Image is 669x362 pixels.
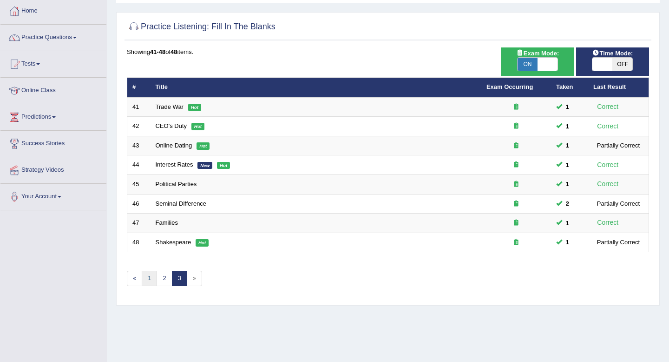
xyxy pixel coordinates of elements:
[188,104,201,111] em: Hot
[171,48,177,55] b: 48
[156,219,178,226] a: Families
[0,104,106,127] a: Predictions
[593,179,623,189] div: Correct
[217,162,230,169] em: Hot
[486,122,546,131] div: Exam occurring question
[562,141,573,150] span: You can still take this question
[486,161,546,169] div: Exam occurring question
[156,161,193,168] a: Interest Rates
[127,78,151,97] th: #
[156,200,207,207] a: Seminal Difference
[0,78,106,101] a: Online Class
[486,83,533,90] a: Exam Occurring
[127,136,151,155] td: 43
[486,238,546,247] div: Exam occurring question
[562,160,573,170] span: You can still take this question
[593,237,643,247] div: Partially Correct
[151,78,481,97] th: Title
[593,199,643,208] div: Partially Correct
[486,103,546,112] div: Exam occurring question
[172,271,187,286] a: 3
[562,102,573,112] span: You can still take this question
[0,25,106,48] a: Practice Questions
[0,51,106,74] a: Tests
[501,47,574,76] div: Show exams occurring in exams
[187,271,202,286] span: »
[156,122,187,129] a: CEO's Duty
[197,162,212,169] em: New
[127,271,142,286] a: «
[593,101,623,112] div: Correct
[127,175,151,194] td: 45
[127,233,151,252] td: 48
[156,103,184,110] a: Trade War
[486,141,546,150] div: Exam occurring question
[127,47,649,56] div: Showing of items.
[157,271,172,286] a: 2
[551,78,588,97] th: Taken
[0,131,106,154] a: Success Stories
[127,97,151,117] td: 41
[562,237,573,247] span: You can still take this question
[142,271,157,286] a: 1
[593,121,623,132] div: Correct
[512,48,563,58] span: Exam Mode:
[588,48,636,58] span: Time Mode:
[127,20,275,34] h2: Practice Listening: Fill In The Blanks
[127,194,151,214] td: 46
[562,179,573,189] span: You can still take this question
[593,160,623,170] div: Correct
[196,239,209,247] em: Hot
[486,219,546,228] div: Exam occurring question
[0,157,106,181] a: Strategy Videos
[127,155,151,175] td: 44
[562,199,573,208] span: You can still take this question
[127,214,151,233] td: 47
[593,217,623,228] div: Correct
[486,180,546,189] div: Exam occurring question
[197,142,210,150] em: Hot
[127,117,151,136] td: 42
[156,181,197,188] a: Political Parties
[156,142,192,149] a: Online Dating
[486,200,546,208] div: Exam occurring question
[562,121,573,131] span: You can still take this question
[612,58,632,71] span: OFF
[562,218,573,228] span: You can still take this question
[593,141,643,150] div: Partially Correct
[191,123,204,130] em: Hot
[0,184,106,207] a: Your Account
[156,239,191,246] a: Shakespeare
[588,78,649,97] th: Last Result
[518,58,538,71] span: ON
[150,48,165,55] b: 41-48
